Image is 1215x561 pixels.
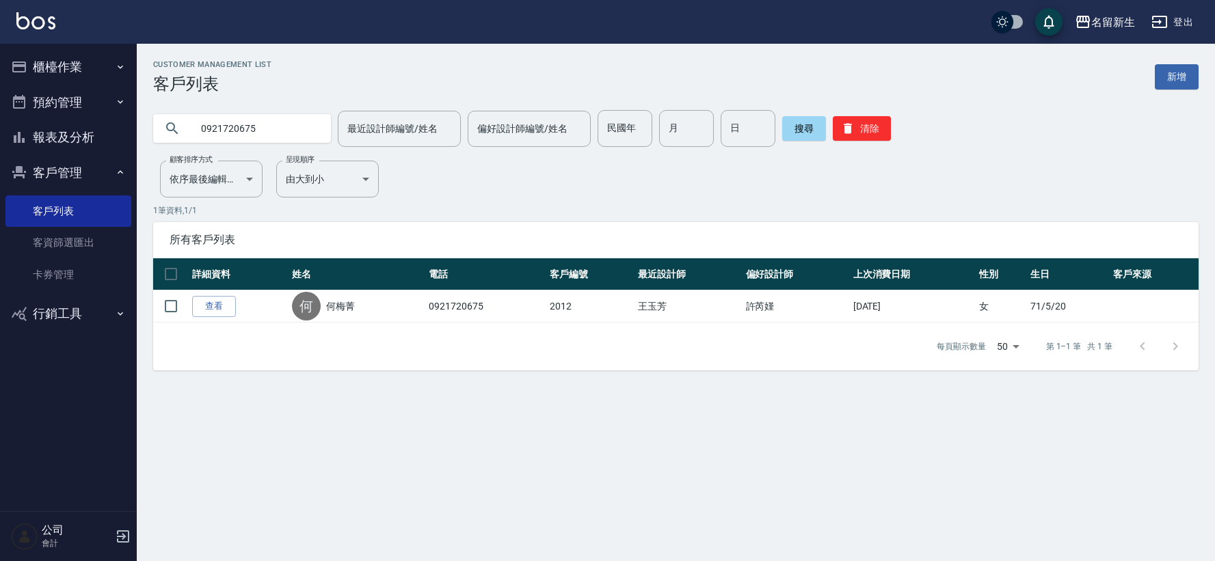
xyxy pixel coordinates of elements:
[850,258,976,290] th: 上次消費日期
[5,296,131,331] button: 行銷工具
[153,60,271,69] h2: Customer Management List
[976,258,1027,290] th: 性別
[1155,64,1199,90] a: 新增
[5,259,131,290] a: 卡券管理
[153,74,271,94] h3: 客戶列表
[1110,258,1199,290] th: 客戶來源
[42,523,111,537] h5: 公司
[546,258,635,290] th: 客戶編號
[1027,290,1110,323] td: 71/5/20
[1046,340,1112,353] p: 第 1–1 筆 共 1 筆
[743,258,850,290] th: 偏好設計師
[326,299,355,313] a: 何梅菁
[1091,14,1135,31] div: 名留新生
[782,116,826,141] button: 搜尋
[189,258,289,290] th: 詳細資料
[833,116,891,141] button: 清除
[289,258,426,290] th: 姓名
[5,195,131,227] a: 客戶列表
[635,258,742,290] th: 最近設計師
[425,290,546,323] td: 0921720675
[5,85,131,120] button: 預約管理
[160,161,263,197] div: 依序最後編輯時間
[1069,8,1140,36] button: 名留新生
[1027,258,1110,290] th: 生日
[153,204,1199,217] p: 1 筆資料, 1 / 1
[5,120,131,155] button: 報表及分析
[850,290,976,323] td: [DATE]
[546,290,635,323] td: 2012
[5,227,131,258] a: 客資篩選匯出
[937,340,986,353] p: 每頁顯示數量
[743,290,850,323] td: 許芮嫤
[11,523,38,550] img: Person
[5,155,131,191] button: 客戶管理
[16,12,55,29] img: Logo
[5,49,131,85] button: 櫃檯作業
[42,537,111,549] p: 會計
[1146,10,1199,35] button: 登出
[192,296,236,317] a: 查看
[1035,8,1063,36] button: save
[170,154,213,165] label: 顧客排序方式
[292,292,321,320] div: 何
[991,328,1024,365] div: 50
[635,290,742,323] td: 王玉芳
[425,258,546,290] th: 電話
[976,290,1027,323] td: 女
[286,154,315,165] label: 呈現順序
[276,161,379,197] div: 由大到小
[170,233,1182,247] span: 所有客戶列表
[191,110,320,147] input: 搜尋關鍵字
